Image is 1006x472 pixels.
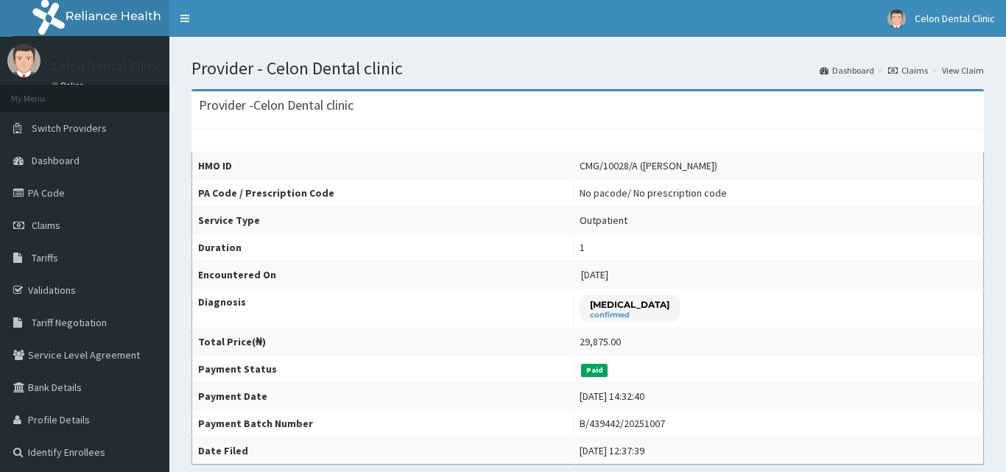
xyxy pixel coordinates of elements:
a: View Claim [942,64,984,77]
span: Claims [32,219,60,232]
a: Claims [888,64,928,77]
img: User Image [887,10,906,28]
th: Date Filed [192,437,574,465]
span: Tariff Negotiation [32,316,107,329]
span: Switch Providers [32,121,107,135]
div: Outpatient [580,213,627,228]
th: Service Type [192,207,574,234]
p: [MEDICAL_DATA] [590,298,669,311]
div: [DATE] 12:37:39 [580,443,644,458]
div: CMG/10028/A ([PERSON_NAME]) [580,158,717,173]
th: Payment Date [192,383,574,410]
div: B/439442/20251007 [580,416,665,431]
div: 29,875.00 [580,334,621,349]
a: Dashboard [820,64,874,77]
span: Celon Dental Clinic [915,12,995,25]
th: Total Price(₦) [192,328,574,356]
th: PA Code / Prescription Code [192,180,574,207]
p: Celon Dental Clinic [52,60,161,73]
th: Encountered On [192,261,574,289]
h1: Provider - Celon Dental clinic [191,59,984,78]
small: confirmed [590,311,669,319]
th: HMO ID [192,152,574,180]
div: No pacode / No prescription code [580,186,727,200]
span: Paid [581,364,608,377]
th: Diagnosis [192,289,574,328]
span: Tariffs [32,251,58,264]
span: Dashboard [32,154,80,167]
th: Duration [192,234,574,261]
h3: Provider - Celon Dental clinic [199,99,353,112]
span: [DATE] [581,268,608,281]
div: 1 [580,240,585,255]
th: Payment Batch Number [192,410,574,437]
div: [DATE] 14:32:40 [580,389,644,404]
a: Online [52,80,87,91]
img: User Image [7,44,41,77]
th: Payment Status [192,356,574,383]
